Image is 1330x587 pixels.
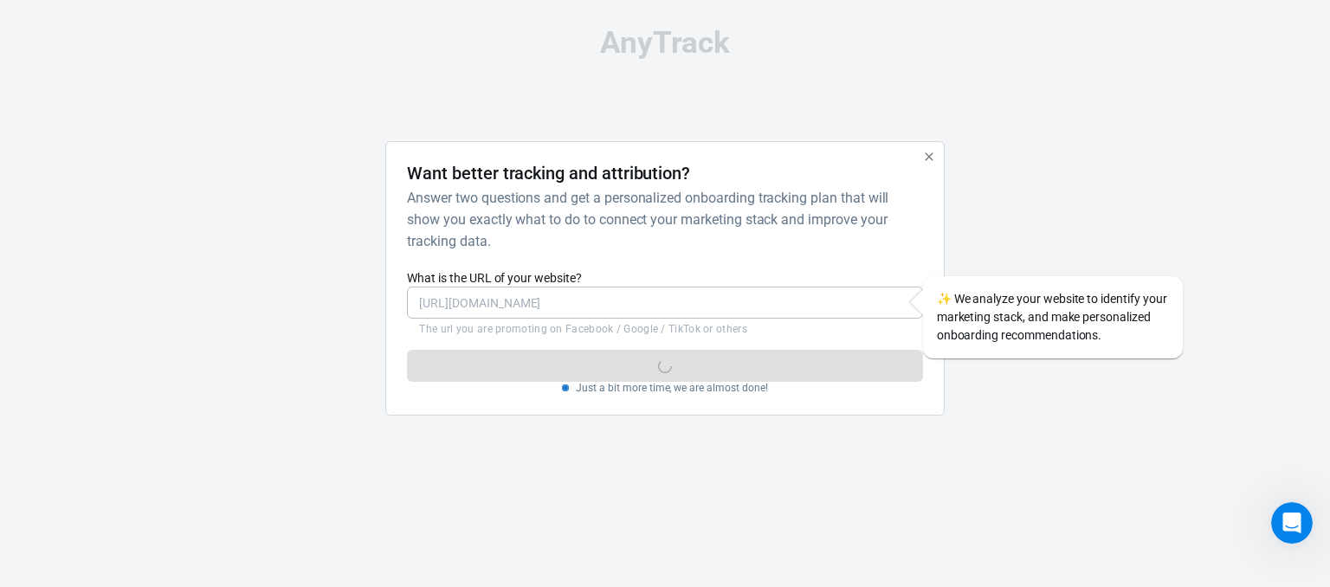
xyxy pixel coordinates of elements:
div: AnyTrack [232,28,1098,58]
label: What is the URL of your website? [407,269,922,287]
span: sparkles [937,292,952,306]
h6: Answer two questions and get a personalized onboarding tracking plan that will show you exactly w... [407,187,915,252]
p: The url you are promoting on Facebook / Google / TikTok or others [419,322,910,336]
iframe: Intercom live chat [1271,502,1313,544]
p: Just a bit more time, we are almost done! [576,382,767,394]
h4: Want better tracking and attribution? [407,163,690,184]
input: https://yourwebsite.com/landing-page [407,287,922,319]
div: We analyze your website to identify your marketing stack, and make personalized onboarding recomm... [923,276,1183,358]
